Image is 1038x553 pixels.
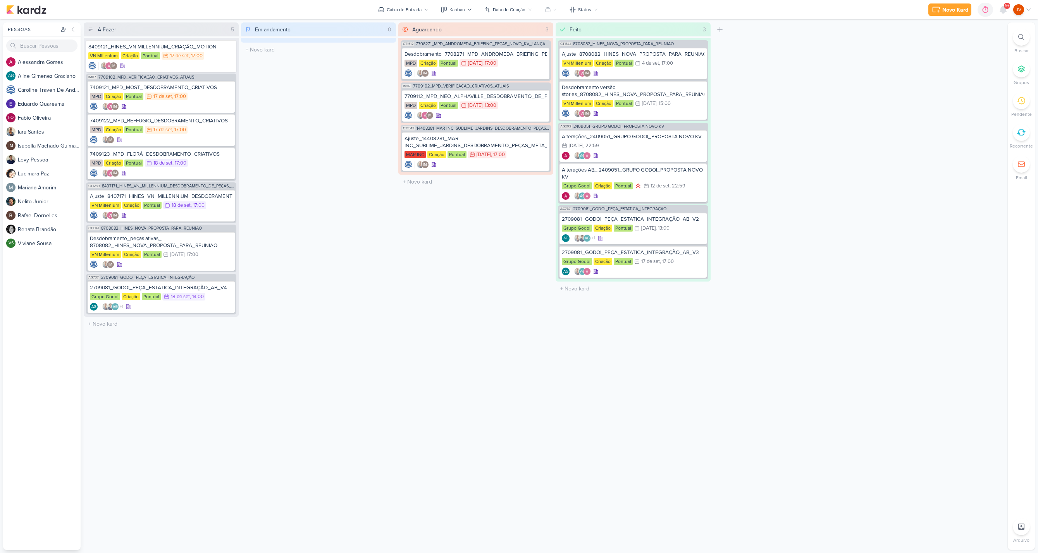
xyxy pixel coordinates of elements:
[468,103,482,108] div: [DATE]
[111,211,119,219] div: Isabella Machado Guimarães
[6,155,15,164] img: Levy Pessoa
[1014,79,1029,86] p: Grupos
[559,207,572,211] span: AG737
[102,169,110,177] img: Iara Santos
[591,235,595,241] span: +1
[417,161,424,168] img: Iara Santos
[100,211,119,219] div: Colaboradores: Iara Santos, Alessandra Gomes, Isabella Machado Guimarães
[562,69,570,77] div: Criador(a): Caroline Traven De Andrade
[100,303,123,311] div: Colaboradores: Iara Santos, Levy Pessoa, Aline Gimenez Graciano, Alessandra Gomes
[108,138,112,142] p: IM
[583,234,591,242] div: Aline Gimenez Graciano
[90,193,232,200] div: Ajuste_8407171_HINES_VN_MILLENNIUM_DESDOBRAMENTO_DE_PEÇAS_V4
[122,293,140,300] div: Criação
[700,26,709,34] div: 3
[405,102,417,109] div: MPD
[572,268,591,275] div: Colaboradores: Iara Santos, Aline Gimenez Graciano, Alessandra Gomes
[423,72,427,76] p: IM
[572,69,591,77] div: Colaboradores: Iara Santos, Alessandra Gomes, Isabella Machado Guimarães
[88,75,97,79] span: IM117
[124,126,143,133] div: Pontual
[110,62,117,70] div: Isabella Machado Guimarães
[423,163,427,167] p: IM
[18,197,81,206] div: N e l i t o J u n i o r
[405,93,547,100] div: 7709112_MPD_NEO_ALPHAVILLE_DESDOBRAMENTO_DE_PEÇAS
[405,112,412,119] div: Criador(a): Caroline Traven De Andrade
[585,112,589,116] p: IM
[6,99,15,108] img: Eduardo Quaresma
[88,52,119,59] div: VN Millenium
[439,60,458,67] div: Pontual
[88,43,234,50] div: 8409121_HINES_VN MILLENNIUM_CRIAÇÃO_MOTION
[122,251,141,258] div: Criação
[18,184,81,192] div: M a r i a n a A m o r i m
[562,152,570,160] img: Alessandra Gomes
[491,152,505,157] div: , 17:00
[583,192,591,200] img: Alessandra Gomes
[421,112,429,119] img: Alessandra Gomes
[415,112,434,119] div: Colaboradores: Iara Santos, Alessandra Gomes, Isabella Machado Guimarães
[88,184,100,188] span: CT1239
[562,182,592,189] div: Grupo Godoi
[417,69,424,77] img: Iara Santos
[585,72,589,76] p: IM
[415,161,429,168] div: Colaboradores: Iara Santos, Isabella Machado Guimarães
[1016,6,1021,13] p: JV
[562,84,704,98] div: Desdobramento versão stories_8708082_HINES_NOVA_PROPOSTA_PARA_REUNIAO
[642,101,656,106] div: [DATE]
[90,211,98,219] img: Caroline Traven De Andrade
[562,192,570,200] img: Alessandra Gomes
[141,52,160,59] div: Pontual
[100,169,119,177] div: Colaboradores: Iara Santos, Alessandra Gomes, Isabella Machado Guimarães
[102,261,110,268] img: Iara Santos
[88,62,96,70] img: Caroline Traven De Andrade
[107,136,114,144] div: Isabella Machado Guimarães
[660,259,674,264] div: , 17:00
[405,151,426,158] div: MAR INC
[90,251,121,258] div: VN Millenium
[101,226,202,230] span: 8708082_HINES_NOVA_PROPOSTA_PARA_REUNIAO
[113,214,117,218] p: IM
[562,234,570,242] div: Aline Gimenez Graciano
[634,182,642,190] div: Prioridade Alta
[90,84,232,91] div: 7409121_MPD_MOST_DESDOBRAMENTO_CRIATIVOS
[562,268,570,275] div: Aline Gimenez Graciano
[572,234,595,242] div: Colaboradores: Iara Santos, Levy Pessoa, Aline Gimenez Graciano, Alessandra Gomes
[90,117,232,124] div: 7409122_MPD_REFFUGIO_DESDOBRAMENTO_CRIATIVOS
[562,234,570,242] div: Criador(a): Aline Gimenez Graciano
[6,225,15,234] img: Renata Brandão
[578,268,586,275] div: Aline Gimenez Graciano
[1016,174,1027,181] p: Email
[572,152,591,160] div: Colaboradores: Iara Santos, Aline Gimenez Graciano, Alessandra Gomes
[143,202,162,209] div: Pontual
[18,58,81,66] div: A l e s s a n d r a G o m e s
[90,169,98,177] div: Criador(a): Caroline Traven De Andrade
[18,142,81,150] div: I s a b e l l a M a c h a d o G u i m a r ã e s
[405,60,417,67] div: MPD
[1005,3,1009,9] span: 9+
[228,26,237,34] div: 5
[6,113,15,122] div: Fabio Oliveira
[572,110,591,117] div: Colaboradores: Iara Santos, Alessandra Gomes, Isabella Machado Guimarães
[8,74,14,78] p: AG
[585,237,590,240] p: AG
[413,84,509,88] span: 7709102_MPD_VERIFICAÇÃO_CRIATIVOS_ATUAIS
[659,61,673,66] div: , 17:00
[1013,4,1024,15] div: Joney Viana
[419,60,437,67] div: Criação
[6,85,15,94] img: Caroline Traven De Andrade
[562,152,570,160] div: Criador(a): Alessandra Gomes
[583,268,591,275] img: Alessandra Gomes
[6,5,46,14] img: kardz.app
[405,69,412,77] div: Criador(a): Caroline Traven De Andrade
[102,103,110,110] img: Iara Santos
[615,60,633,67] div: Pontual
[405,161,412,168] img: Caroline Traven De Andrade
[580,194,585,198] p: AG
[642,61,659,66] div: 4 de set
[124,160,143,167] div: Pontual
[656,101,671,106] div: , 15:00
[18,239,81,247] div: V i v i a n e S o u s a
[542,26,552,34] div: 3
[102,211,110,219] img: Iara Santos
